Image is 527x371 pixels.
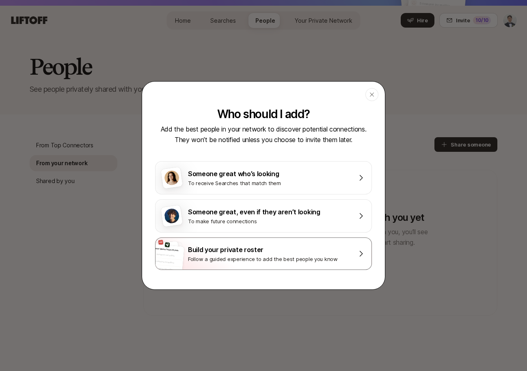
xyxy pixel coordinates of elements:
img: man-with-curly-hair.png [164,208,180,224]
p: Someone incredible [156,260,181,265]
p: Build your private roster [188,244,350,255]
p: Someone great who’s looking [188,168,350,179]
img: f93b6104_cb22_4242_b896_3da6b2f4e463.jpg [158,240,164,245]
p: To receive Searches that match them [188,179,350,187]
img: woman-on-brown-bg.png [164,170,180,186]
p: Someone great, even if they aren’t looking [188,207,350,217]
span: Your Dream Team at Liner [155,247,179,252]
p: To make future connections [188,217,350,225]
p: Someone incredible [156,252,182,258]
p: Who should I add? [217,108,310,121]
p: Add the best people in your network to discover potential connections. They won’t be notified unl... [155,124,372,145]
p: Someone incredible [155,267,181,272]
p: Follow a guided experience to add the best people you know [188,255,350,263]
img: c90d3eea_15fe_4a75_a4dd_16ec65c487f0.jpg [165,242,170,248]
